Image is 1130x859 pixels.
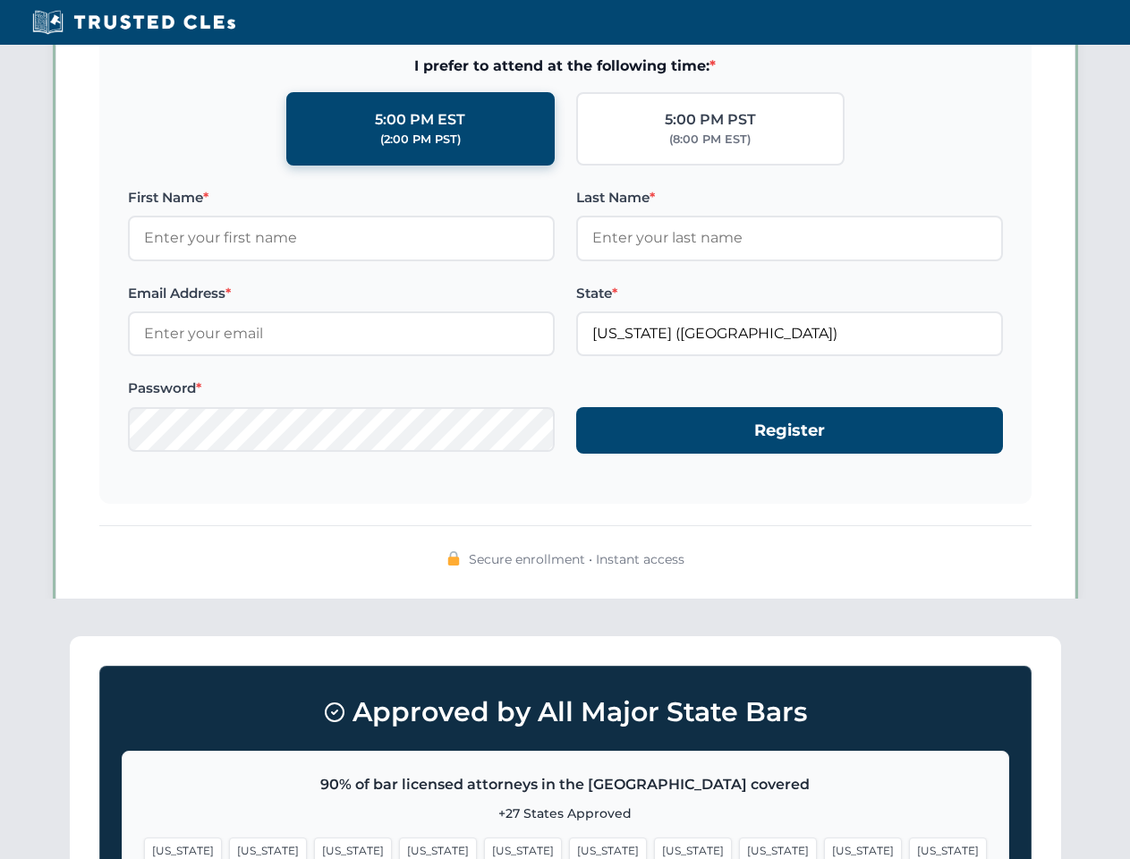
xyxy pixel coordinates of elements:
[128,283,555,304] label: Email Address
[128,311,555,356] input: Enter your email
[469,549,684,569] span: Secure enrollment • Instant access
[128,187,555,208] label: First Name
[669,131,751,149] div: (8:00 PM EST)
[128,378,555,399] label: Password
[375,108,465,132] div: 5:00 PM EST
[576,216,1003,260] input: Enter your last name
[144,804,987,823] p: +27 States Approved
[576,311,1003,356] input: California (CA)
[27,9,241,36] img: Trusted CLEs
[576,283,1003,304] label: State
[128,55,1003,78] span: I prefer to attend at the following time:
[144,773,987,796] p: 90% of bar licensed attorneys in the [GEOGRAPHIC_DATA] covered
[576,407,1003,455] button: Register
[128,216,555,260] input: Enter your first name
[446,551,461,566] img: 🔒
[380,131,461,149] div: (2:00 PM PST)
[665,108,756,132] div: 5:00 PM PST
[122,688,1009,736] h3: Approved by All Major State Bars
[576,187,1003,208] label: Last Name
